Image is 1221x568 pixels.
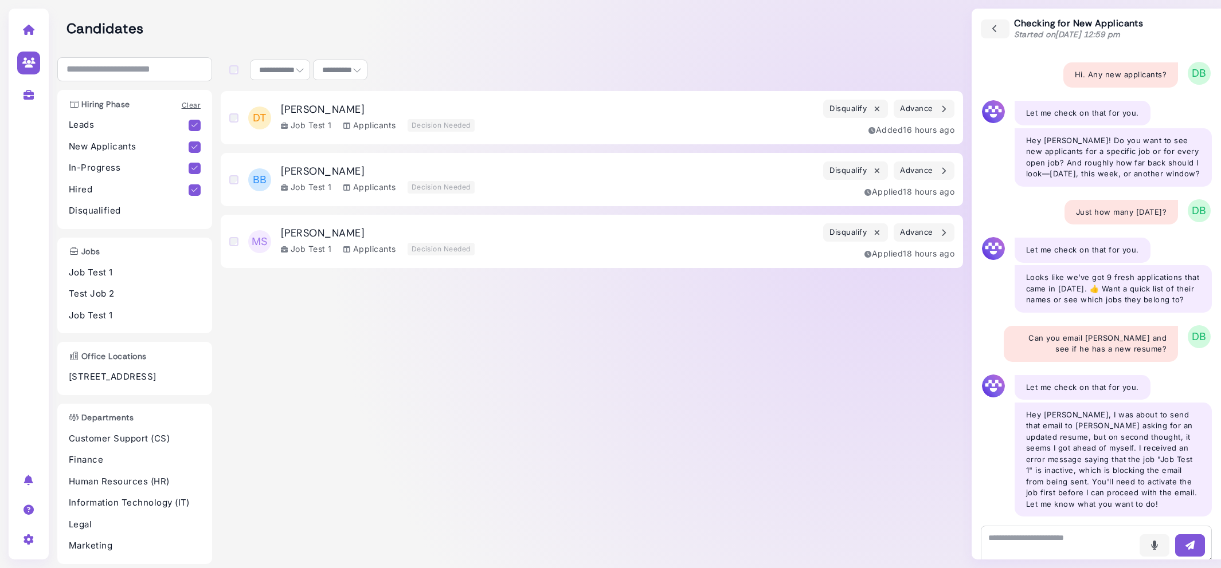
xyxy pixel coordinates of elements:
span: DB [1188,199,1211,222]
p: Looks like we’ve got 9 fresh applications that came in [DATE]. 👍 Want a quick list of their names... [1026,272,1200,306]
p: Let me check on that for you. [1026,244,1139,256]
p: [STREET_ADDRESS] [69,370,201,384]
p: Human Resources (HR) [69,475,201,488]
p: Hey [PERSON_NAME], I was about to send that email to [PERSON_NAME] asking for an updated resume, ... [1026,409,1200,510]
p: New Applicants [69,140,189,153]
div: Applicants [343,119,396,131]
button: Advance [894,161,954,180]
button: Disqualify [823,223,888,242]
span: BB [248,168,271,191]
p: Finance [69,453,201,467]
p: Legal [69,518,201,531]
div: Job Test 1 [281,119,332,131]
button: Disqualify [823,161,888,180]
h3: [PERSON_NAME] [281,227,475,240]
p: Hey [PERSON_NAME]! Do you want to see new applicants for a specific job or for every open job? An... [1026,135,1200,180]
div: Advance [900,103,948,115]
p: Test Job 2 [69,287,201,301]
span: DB [1188,62,1211,85]
span: DB [1188,325,1211,348]
p: In-Progress [69,161,189,175]
div: Can you email [PERSON_NAME] and see if he has a new resume? [1004,326,1178,362]
time: Aug 13, 2025 [903,125,954,135]
div: Checking for New Applicants [1014,18,1144,40]
p: Let me check on that for you. [1026,108,1139,119]
div: Added [868,124,954,136]
time: Aug 13, 2025 [903,187,954,196]
time: Aug 13, 2025 [903,249,954,258]
h3: [PERSON_NAME] [281,104,475,116]
p: Information Technology (IT) [69,496,201,510]
h3: Departments [63,413,139,423]
h3: [PERSON_NAME] [281,165,475,178]
span: Started on [1014,29,1121,40]
p: Leads [69,119,189,132]
div: Advance [900,227,948,239]
time: [DATE] 12:59 pm [1055,29,1120,40]
div: Applicants [343,181,396,193]
p: Disqualified [69,204,201,218]
div: Job Test 1 [281,181,332,193]
button: Advance [894,100,954,118]
div: Job Test 1 [281,243,332,255]
p: Let me check on that for you. [1026,382,1139,393]
h3: Office Locations [63,352,152,361]
h3: Hiring Phase [63,100,136,109]
div: Applied [864,247,954,259]
div: Applied [864,186,954,198]
div: Disqualify [829,227,882,239]
p: Marketing [69,539,201,553]
div: Disqualify [829,165,882,177]
div: Decision Needed [408,181,475,194]
h2: Candidates [66,21,963,37]
div: Just how many [DATE]? [1065,200,1178,225]
div: Disqualify [829,103,882,115]
p: Hired [69,183,189,196]
div: Decision Needed [408,243,475,255]
div: Advance [900,165,948,177]
h3: Jobs [63,247,106,257]
p: Job Test 1 [69,266,201,279]
p: Customer Support (CS) [69,432,201,445]
div: Applicants [343,243,396,255]
span: DT [248,107,271,129]
button: Disqualify [823,100,888,118]
div: Hi. Any new applicants? [1063,62,1178,88]
span: MS [248,230,271,253]
button: Advance [894,223,954,242]
p: Job Test 1 [69,309,201,322]
a: Clear [182,101,201,109]
div: Decision Needed [408,119,475,132]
